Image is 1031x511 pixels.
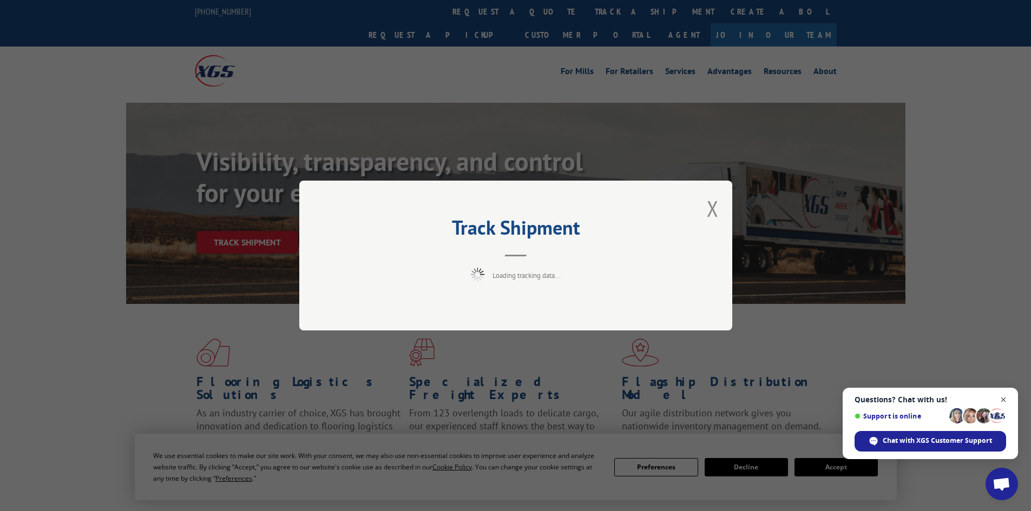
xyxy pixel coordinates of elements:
[471,268,484,281] img: xgs-loading
[986,468,1018,500] div: Open chat
[707,194,719,223] button: Close modal
[353,220,678,241] h2: Track Shipment
[492,271,561,280] span: Loading tracking data...
[883,436,992,446] span: Chat with XGS Customer Support
[855,412,945,420] span: Support is online
[997,393,1010,407] span: Close chat
[855,395,1006,404] span: Questions? Chat with us!
[855,431,1006,452] div: Chat with XGS Customer Support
